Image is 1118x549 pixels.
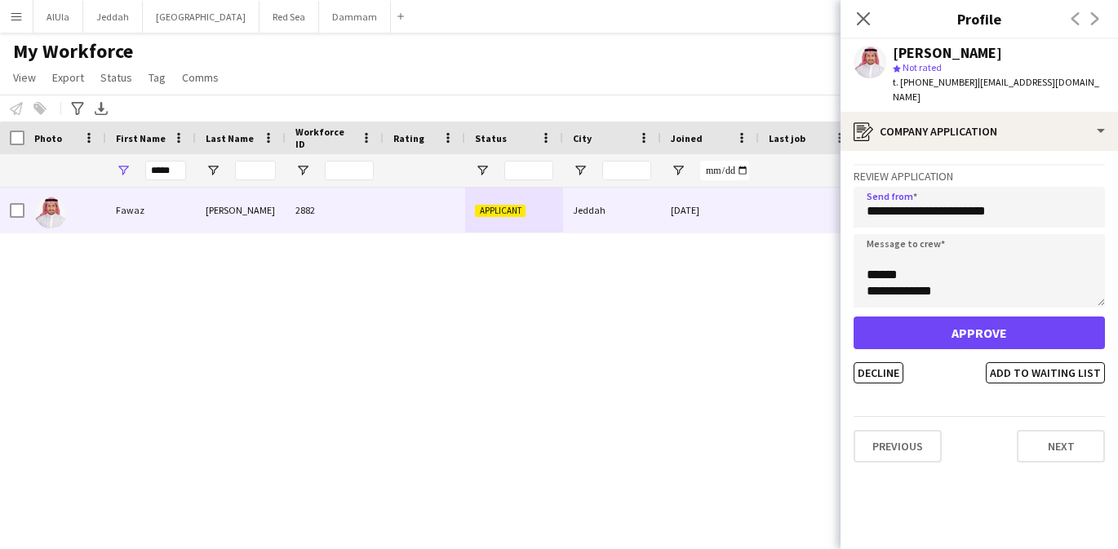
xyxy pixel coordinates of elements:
app-action-btn: Advanced filters [68,99,87,118]
button: Open Filter Menu [295,163,310,178]
span: City [573,132,592,144]
a: Export [46,67,91,88]
span: Last Name [206,132,254,144]
span: First Name [116,132,166,144]
span: Rating [393,132,424,144]
span: Applicant [475,205,526,217]
a: Comms [175,67,225,88]
input: Joined Filter Input [700,161,749,180]
h3: Profile [841,8,1118,29]
span: Last job [769,132,805,144]
button: Previous [854,430,942,463]
h3: Review Application [854,169,1105,184]
input: City Filter Input [602,161,651,180]
a: Tag [142,67,172,88]
button: Approve [854,317,1105,349]
div: [PERSON_NAME] [893,46,1002,60]
div: 2882 [286,188,384,232]
button: Open Filter Menu [116,163,131,178]
span: Tag [149,70,166,85]
span: Workforce ID [295,126,354,150]
span: Status [475,132,507,144]
button: Open Filter Menu [573,163,588,178]
img: Fawaz Al Saedi [34,196,67,228]
span: | [EMAIL_ADDRESS][DOMAIN_NAME] [893,76,1099,103]
span: Joined [671,132,703,144]
div: [DATE] [661,188,759,232]
span: Export [52,70,84,85]
button: Next [1017,430,1105,463]
div: Fawaz [106,188,196,232]
div: [PERSON_NAME] [196,188,286,232]
button: Open Filter Menu [671,163,685,178]
button: Open Filter Menu [475,163,490,178]
div: Company application [841,112,1118,151]
button: AlUla [33,1,83,33]
a: Status [94,67,139,88]
span: View [13,70,36,85]
button: Jeddah [83,1,143,33]
button: [GEOGRAPHIC_DATA] [143,1,260,33]
button: Red Sea [260,1,319,33]
input: Workforce ID Filter Input [325,161,374,180]
span: My Workforce [13,39,133,64]
input: Last Name Filter Input [235,161,276,180]
span: Photo [34,132,62,144]
app-action-btn: Export XLSX [91,99,111,118]
input: Status Filter Input [504,161,553,180]
a: View [7,67,42,88]
span: Status [100,70,132,85]
button: Decline [854,362,903,383]
span: Comms [182,70,219,85]
span: Not rated [903,61,942,73]
span: t. [PHONE_NUMBER] [893,76,978,88]
div: Jeddah [563,188,661,232]
input: First Name Filter Input [145,161,186,180]
button: Open Filter Menu [206,163,220,178]
button: Add to waiting list [986,362,1105,383]
button: Dammam [319,1,391,33]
